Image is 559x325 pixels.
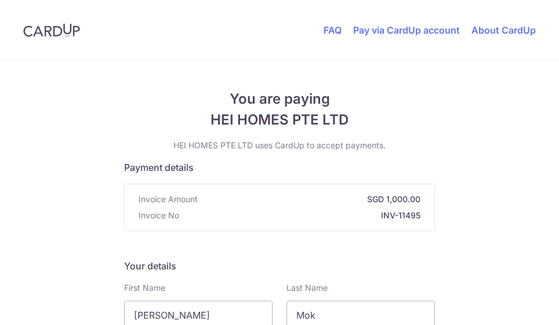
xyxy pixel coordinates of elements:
h5: Your details [124,259,435,273]
a: Pay via CardUp account [353,24,460,36]
span: Invoice Amount [139,193,198,205]
a: FAQ [324,24,342,36]
label: First Name [124,282,165,294]
span: HEI HOMES PTE LTD [124,109,435,130]
img: CardUp [23,23,80,37]
a: About CardUp [471,24,536,36]
span: Invoice No [139,210,179,221]
label: Last Name [286,282,328,294]
p: HEI HOMES PTE LTD uses CardUp to accept payments. [124,140,435,151]
strong: SGD 1,000.00 [202,193,420,205]
h5: Payment details [124,160,435,174]
strong: INV-11495 [184,210,420,221]
span: You are paying [124,89,435,109]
